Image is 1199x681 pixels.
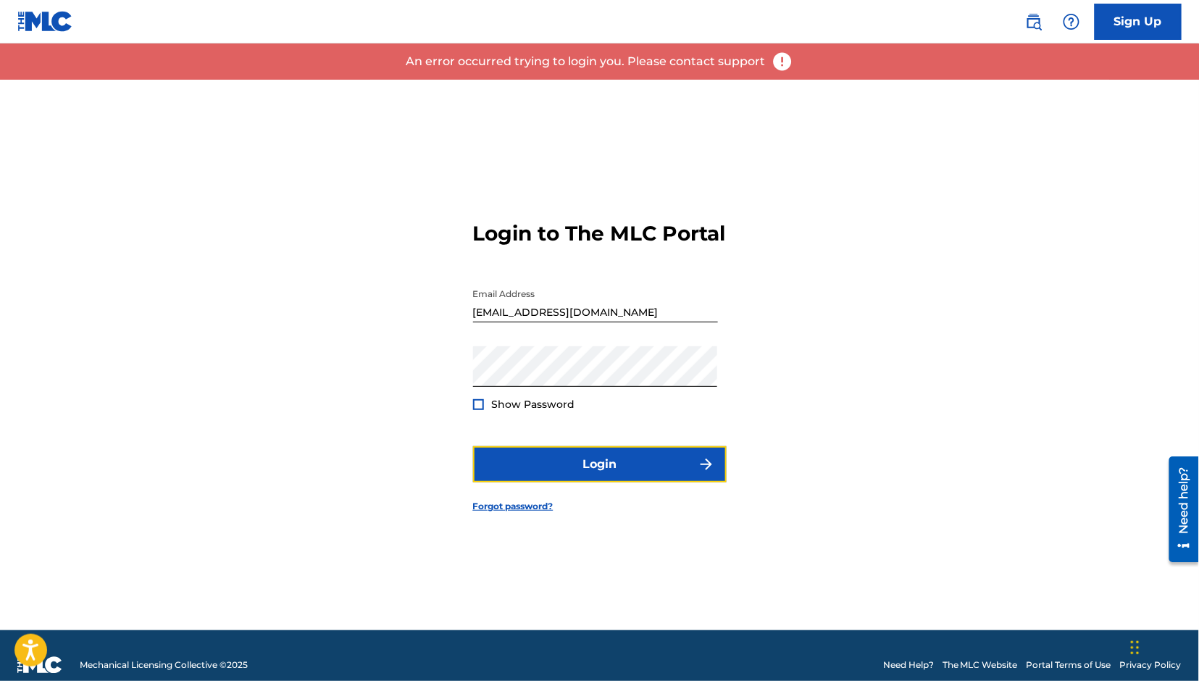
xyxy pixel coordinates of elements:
span: Show Password [492,398,575,411]
a: The MLC Website [943,659,1018,672]
img: help [1063,13,1080,30]
p: An error occurred trying to login you. Please contact support [406,53,766,70]
a: Portal Terms of Use [1027,659,1111,672]
img: search [1025,13,1043,30]
img: f7272a7cc735f4ea7f67.svg [698,456,715,473]
h3: Login to The MLC Portal [473,221,726,246]
iframe: Chat Widget [1127,611,1199,681]
iframe: Resource Center [1158,451,1199,568]
a: Sign Up [1095,4,1182,40]
a: Forgot password? [473,500,553,513]
div: Drag [1131,626,1140,669]
a: Privacy Policy [1120,659,1182,672]
img: MLC Logo [17,11,73,32]
span: Mechanical Licensing Collective © 2025 [80,659,248,672]
a: Need Help? [883,659,934,672]
img: logo [17,656,62,674]
div: Help [1057,7,1086,36]
img: error [772,51,793,72]
a: Public Search [1019,7,1048,36]
button: Login [473,446,727,482]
